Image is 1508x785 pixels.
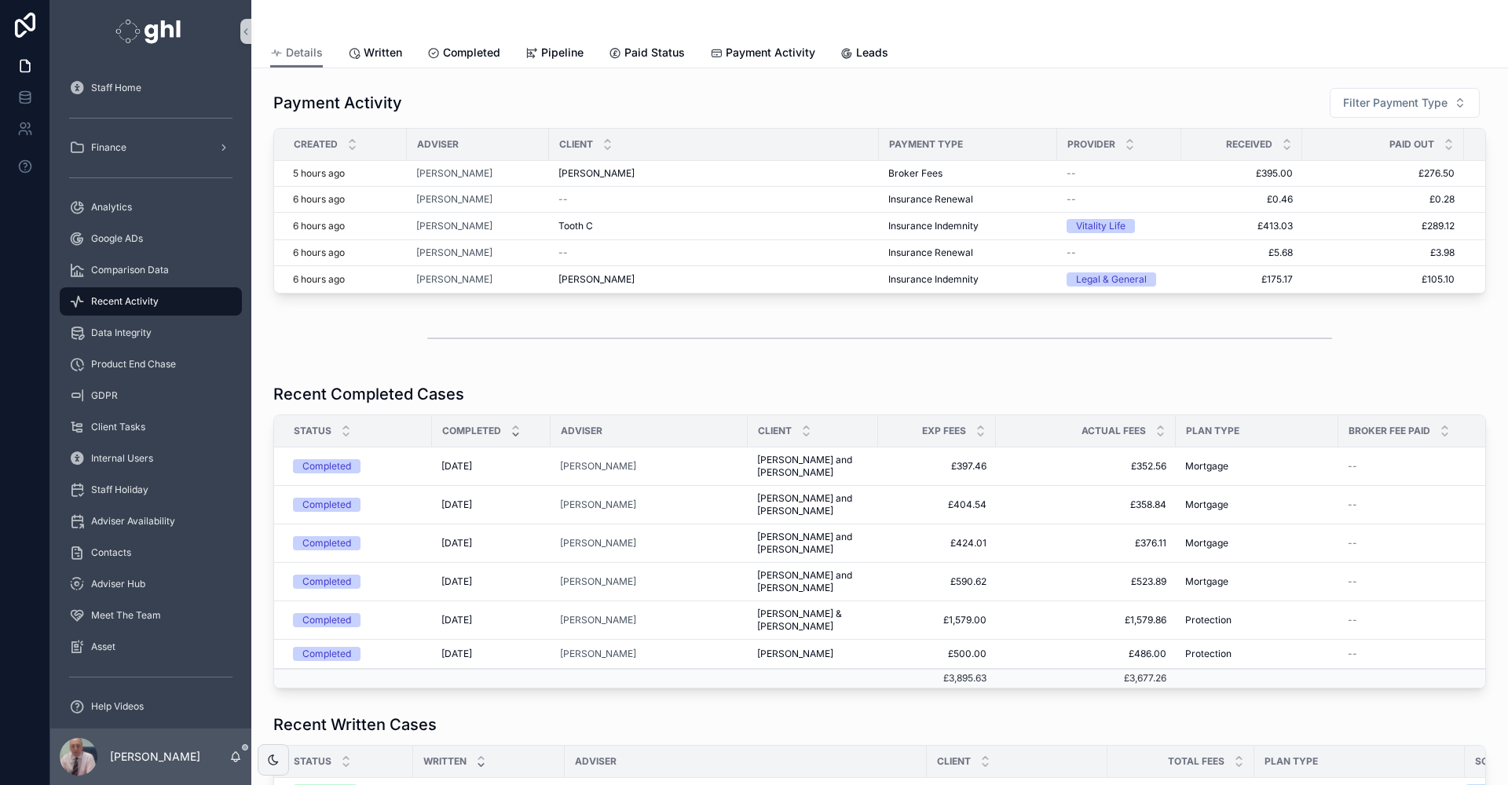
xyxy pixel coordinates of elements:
[293,498,423,512] a: Completed
[294,138,338,151] span: Created
[442,425,501,437] span: Completed
[888,273,1048,286] a: Insurance Indemnity
[1348,648,1493,660] a: --
[416,193,540,206] a: [PERSON_NAME]
[91,421,145,433] span: Client Tasks
[1067,219,1172,233] a: Vitality Life
[416,193,492,206] span: [PERSON_NAME]
[60,570,242,598] a: Adviser Hub
[888,246,973,259] span: Insurance Renewal
[1343,95,1448,111] span: Filter Payment Type
[1348,575,1493,588] a: --
[302,613,351,627] div: Completed
[50,63,251,728] div: scrollable content
[1067,193,1172,206] a: --
[888,246,1048,259] a: Insurance Renewal
[1348,460,1357,473] span: --
[293,575,423,589] a: Completed
[888,193,1048,206] a: Insurance Renewal
[757,608,869,633] a: [PERSON_NAME] & [PERSON_NAME]
[560,498,636,511] a: [PERSON_NAME]
[293,647,423,661] a: Completed
[888,460,986,473] span: £397.46
[888,648,986,660] span: £500.00
[1005,460,1166,473] a: £352.56
[1348,537,1357,549] span: --
[416,246,492,259] a: [PERSON_NAME]
[1067,193,1076,206] span: --
[1312,220,1455,232] a: £289.12
[1191,246,1293,259] span: £5.68
[558,220,593,232] span: Tooth C
[888,537,986,549] span: £424.01
[888,167,942,180] span: Broker Fees
[60,382,242,410] a: GDPR
[561,425,602,437] span: Adviser
[91,232,143,245] span: Google ADs
[1185,460,1228,473] span: Mortgage
[60,507,242,535] a: Adviser Availability
[558,220,869,232] a: Tooth C
[1348,537,1493,549] a: --
[757,492,869,517] span: [PERSON_NAME] and [PERSON_NAME]
[1067,167,1172,180] a: --
[1312,273,1455,286] a: £105.10
[293,167,345,180] p: 5 hours ago
[1191,167,1293,180] a: £395.00
[558,246,869,259] a: --
[441,537,472,549] span: [DATE]
[273,383,464,405] h1: Recent Completed Cases
[1185,614,1232,626] span: Protection
[1005,537,1166,549] a: £376.11
[1185,648,1232,660] span: Protection
[427,38,500,70] a: Completed
[293,613,423,627] a: Completed
[416,273,492,286] span: [PERSON_NAME]
[1186,425,1239,437] span: Plan Type
[560,575,738,588] a: [PERSON_NAME]
[60,350,242,378] a: Product End Chase
[525,38,584,70] a: Pipeline
[91,389,118,402] span: GDPR
[60,413,242,441] a: Client Tasks
[560,537,738,549] a: [PERSON_NAME]
[60,444,242,473] a: Internal Users
[273,92,402,114] h1: Payment Activity
[1312,246,1455,259] span: £3.98
[757,454,869,479] span: [PERSON_NAME] and [PERSON_NAME]
[560,498,738,511] a: [PERSON_NAME]
[1005,648,1166,660] span: £486.00
[624,45,685,60] span: Paid Status
[937,755,971,768] span: Client
[1349,425,1430,437] span: Broker Fee Paid
[1348,614,1493,626] a: --
[293,193,345,206] p: 6 hours ago
[60,601,242,630] a: Meet The Team
[888,614,986,626] a: £1,579.00
[293,459,423,473] a: Completed
[60,133,242,162] a: Finance
[560,460,636,473] a: [PERSON_NAME]
[293,220,345,232] p: 6 hours ago
[416,220,492,232] a: [PERSON_NAME]
[1191,193,1293,206] a: £0.46
[889,138,963,151] span: Payment Type
[575,755,617,768] span: Adviser
[1076,219,1126,233] div: Vitality Life
[302,459,351,473] div: Completed
[423,755,467,768] span: Written
[1185,575,1228,588] span: Mortgage
[1226,138,1272,151] span: Received
[558,167,635,180] span: [PERSON_NAME]
[110,749,200,765] p: [PERSON_NAME]
[888,498,986,511] a: £404.54
[91,546,131,559] span: Contacts
[1348,575,1357,588] span: --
